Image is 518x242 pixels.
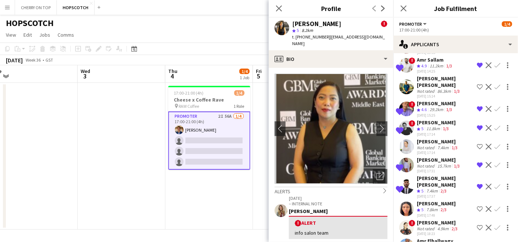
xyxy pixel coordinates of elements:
[289,195,387,201] p: [DATE]
[15,0,57,15] button: CHERRY ON TOP
[446,63,452,69] app-skills-label: 1/3
[6,18,54,29] h1: HOPSCOTCH
[417,145,436,150] div: Not rated
[289,208,387,214] div: [PERSON_NAME]
[452,226,458,231] app-skills-label: 2/3
[417,226,436,231] div: Not rated
[6,32,16,38] span: View
[441,188,447,194] app-skills-label: 2/3
[58,32,74,38] span: Comms
[81,68,90,74] span: Wed
[57,0,95,15] button: HOPSCOTCH
[292,21,341,27] div: [PERSON_NAME]
[409,58,415,64] span: !
[417,56,453,63] div: Amr Sallam
[168,111,250,170] app-card-role: Promoter2I56A1/417:00-21:00 (4h)[PERSON_NAME]
[167,72,177,80] span: 4
[409,101,415,108] span: !
[454,88,460,94] app-skills-label: 1/3
[417,157,461,163] div: [PERSON_NAME]
[168,86,250,170] app-job-card: 17:00-21:00 (4h)1/4Cheese x Coffee Rave RAW Coffee1 RolePromoter2I56A1/417:00-21:00 (4h)[PERSON_N...
[417,163,436,169] div: Not rated
[409,120,415,127] span: !
[21,30,35,40] a: Edit
[441,207,447,212] app-skills-label: 2/3
[373,169,387,184] div: Open photos pop-in
[452,145,458,150] app-skills-label: 1/3
[381,21,387,27] span: !
[6,56,23,64] div: [DATE]
[297,27,299,33] span: 5
[295,230,382,236] div: info salon team
[436,226,450,231] div: 4.9km
[239,69,250,74] span: 1/4
[292,34,330,40] span: t. [PHONE_NUMBER]
[421,63,427,69] span: 4.9
[417,169,461,173] div: [DATE] 17:31
[168,68,177,74] span: Thu
[421,188,423,194] span: 5
[393,4,518,13] h3: Job Fulfilment
[417,69,453,74] div: [DATE] 14:25
[421,207,423,212] span: 5
[446,107,452,112] app-skills-label: 1/3
[417,75,474,88] div: [PERSON_NAME] [PERSON_NAME]
[502,21,512,27] span: 1/4
[417,94,474,99] div: [DATE] 15:14
[417,231,459,236] div: [DATE] 18:23
[240,75,249,80] div: 1 Job
[425,207,439,213] div: 7.8km
[417,200,456,207] div: [PERSON_NAME]
[23,32,32,38] span: Edit
[436,145,450,150] div: 7.4km
[428,107,445,113] div: 29.2km
[36,30,53,40] a: Jobs
[39,32,50,38] span: Jobs
[417,132,456,137] div: [DATE] 17:14
[417,119,456,126] div: [PERSON_NAME]
[275,187,387,195] div: Alerts
[417,175,474,188] div: [PERSON_NAME] [PERSON_NAME]
[417,213,456,218] div: [DATE] 17:49
[417,194,474,199] div: [DATE] 17:37
[174,90,204,96] span: 17:00-21:00 (4h)
[300,27,315,33] span: 8.2km
[295,220,301,227] span: !
[393,36,518,53] div: Applicants
[428,63,445,69] div: 11.2km
[179,103,199,109] span: RAW Coffee
[292,34,385,46] span: | [EMAIL_ADDRESS][DOMAIN_NAME]
[289,201,387,206] p: – INTERNAL NOTE
[234,90,245,96] span: 1/4
[269,4,393,13] h3: Profile
[425,188,439,194] div: 7.4km
[55,30,77,40] a: Comms
[443,126,449,131] app-skills-label: 1/3
[454,163,460,169] app-skills-label: 1/3
[255,72,262,80] span: 5
[399,21,428,27] button: Promoter
[417,88,436,94] div: Not rated
[80,72,90,80] span: 3
[256,68,262,74] span: Fri
[399,21,422,27] span: Promoter
[234,103,245,109] span: 1 Role
[417,150,459,155] div: [DATE] 17:14
[409,220,415,227] span: !
[168,96,250,103] h3: Cheese x Coffee Rave
[417,138,459,145] div: [PERSON_NAME]
[436,163,452,169] div: 15.7km
[421,126,423,131] span: 5
[399,27,512,33] div: 17:00-21:00 (4h)
[3,30,19,40] a: View
[295,220,382,227] div: Alert
[425,126,441,132] div: 11.8km
[269,50,393,68] div: Bio
[45,57,53,63] div: GST
[436,88,452,94] div: 86.3km
[417,100,456,107] div: [PERSON_NAME]
[275,74,387,184] img: Crew avatar or photo
[417,219,459,226] div: [PERSON_NAME]
[421,107,427,112] span: 4.6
